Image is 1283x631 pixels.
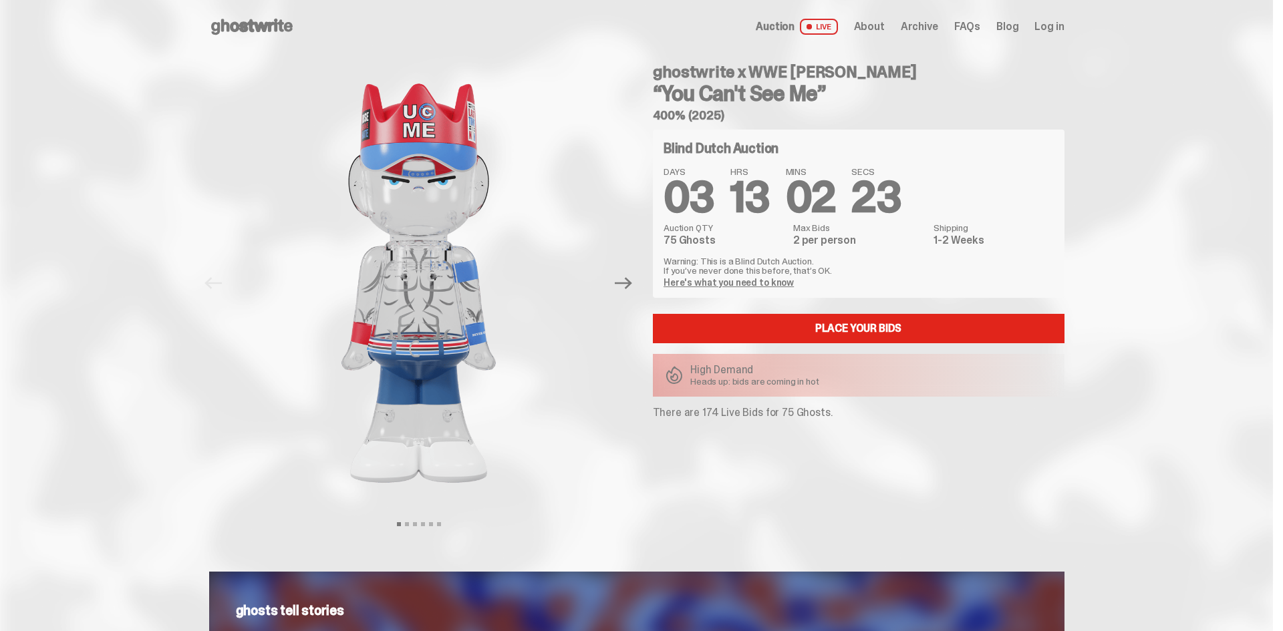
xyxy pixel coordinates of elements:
[690,365,819,375] p: High Demand
[793,235,925,246] dd: 2 per person
[664,170,714,225] span: 03
[609,268,639,298] button: Next
[785,167,835,176] span: MINS
[429,522,433,526] button: View slide 5
[785,170,835,225] span: 02
[664,235,785,246] dd: 75 Ghosts
[664,256,1054,275] p: Warning: This is a Blind Dutch Auction. If you’ve never done this before, that’s OK.
[854,21,885,32] a: About
[421,522,425,526] button: View slide 4
[235,53,603,513] img: John_Cena_Hero_1.png
[954,21,980,32] a: FAQs
[800,19,838,35] span: LIVE
[793,223,925,232] dt: Max Bids
[934,235,1054,246] dd: 1-2 Weeks
[397,522,401,526] button: View slide 1
[437,522,441,526] button: View slide 6
[901,21,938,32] a: Archive
[996,21,1018,32] a: Blog
[1034,21,1064,32] a: Log in
[653,110,1064,122] h5: 400% (2025)
[851,167,901,176] span: SECS
[653,314,1064,343] a: Place your Bids
[236,604,1038,617] p: ghosts tell stories
[730,167,769,176] span: HRS
[664,167,714,176] span: DAYS
[653,64,1064,80] h4: ghostwrite x WWE [PERSON_NAME]
[730,170,769,225] span: 13
[756,21,795,32] span: Auction
[664,223,785,232] dt: Auction QTY
[851,170,901,225] span: 23
[653,83,1064,104] h3: “You Can't See Me”
[664,142,778,155] h4: Blind Dutch Auction
[934,223,1054,232] dt: Shipping
[756,19,837,35] a: Auction LIVE
[690,377,819,386] p: Heads up: bids are coming in hot
[664,276,794,288] a: Here's what you need to know
[405,522,409,526] button: View slide 2
[413,522,417,526] button: View slide 3
[653,407,1064,418] p: There are 174 Live Bids for 75 Ghosts.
